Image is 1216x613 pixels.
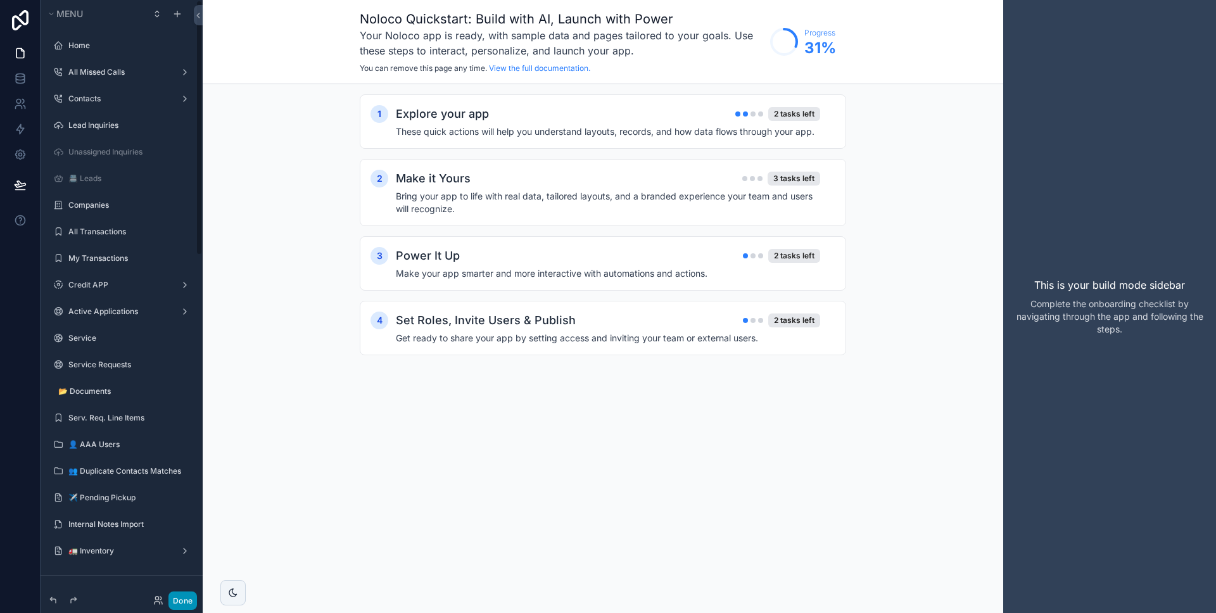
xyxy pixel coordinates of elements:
label: Home [68,41,187,51]
p: Complete the onboarding checklist by navigating through the app and following the steps. [1013,298,1206,336]
label: 👤 AAA Users [68,439,187,450]
label: Serv. Req. Line Items [68,413,187,423]
label: Unassigned Inquiries [68,147,187,157]
label: 📂 Documents [58,386,187,396]
label: Service [68,333,187,343]
span: You can remove this page any time. [360,63,487,73]
label: All Transactions [68,227,187,237]
label: 🚛 Inventory [68,546,170,556]
span: Progress [804,28,836,38]
h1: Noloco Quickstart: Build with AI, Launch with Power [360,10,764,28]
label: Contacts [68,94,170,104]
label: My Transactions [68,253,187,263]
h3: Your Noloco app is ready, with sample data and pages tailored to your goals. Use these steps to i... [360,28,764,58]
label: ✈️ Pending Pickup [68,493,187,503]
label: Active Applications [68,306,170,317]
button: Done [168,591,197,610]
label: Credit APP [68,280,170,290]
label: Companies [68,200,187,210]
p: This is your build mode sidebar [1034,277,1185,293]
label: 📇 Leads [68,174,187,184]
button: Menu [46,5,144,23]
label: Internal Notes Import [68,519,187,529]
span: Menu [56,8,83,19]
label: Service Requests [68,360,187,370]
label: Lead Inquiries [68,120,187,130]
label: 👥 Duplicate Contacts Matches [68,466,187,476]
label: All Missed Calls [68,67,170,77]
a: View the full documentation. [489,63,590,73]
span: 31 % [804,38,836,58]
